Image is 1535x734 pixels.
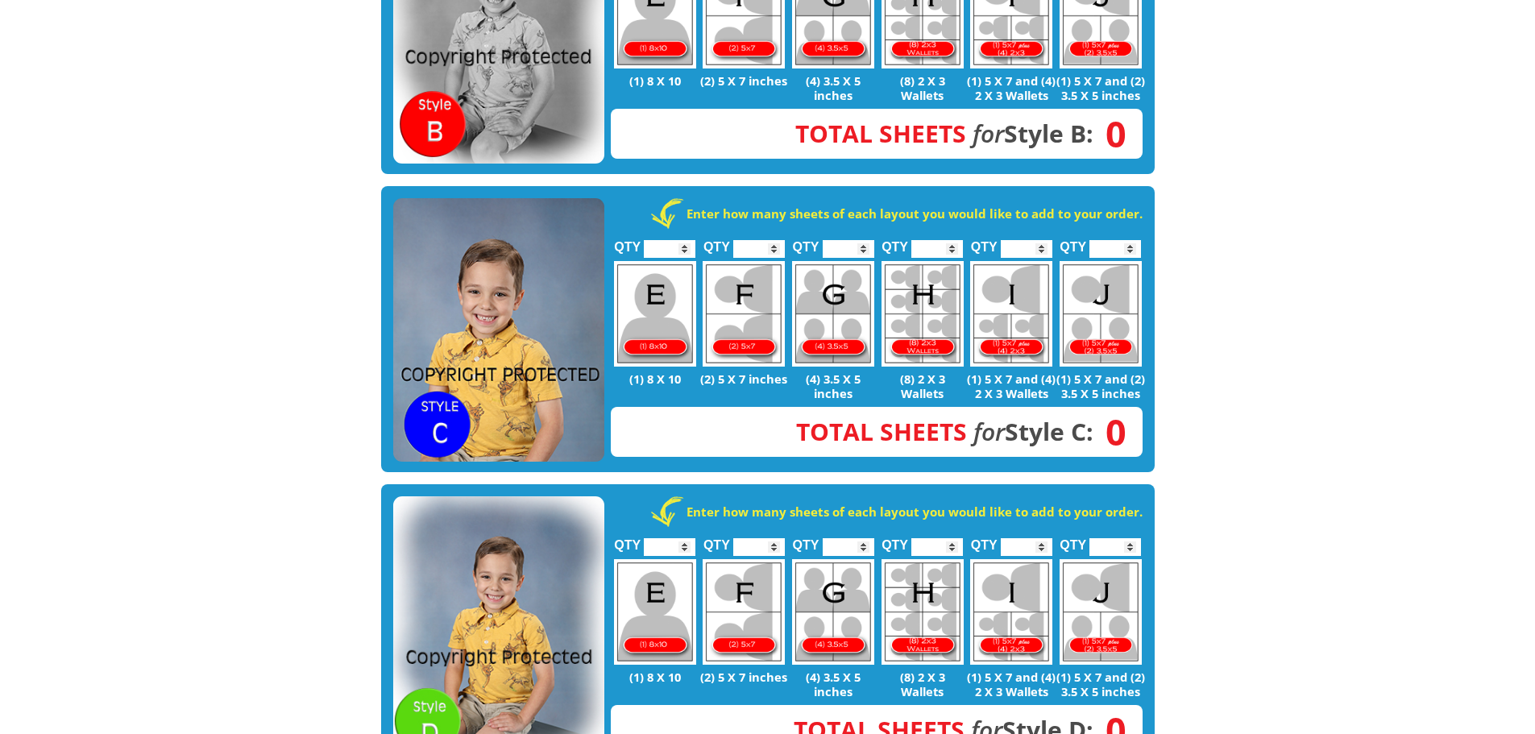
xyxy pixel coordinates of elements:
label: QTY [1060,520,1086,560]
img: I [970,559,1052,665]
p: (4) 3.5 X 5 inches [789,73,878,102]
label: QTY [703,222,730,262]
img: STYLE C [393,198,604,462]
img: F [703,261,785,367]
label: QTY [971,520,998,560]
label: QTY [1060,222,1086,262]
p: (1) 8 X 10 [611,371,700,386]
label: QTY [703,520,730,560]
p: (2) 5 X 7 inches [699,371,789,386]
strong: Style B: [795,117,1093,150]
p: (1) 5 X 7 and (2) 3.5 X 5 inches [1056,670,1146,699]
label: QTY [614,222,641,262]
label: QTY [882,520,908,560]
span: Total Sheets [795,117,966,150]
p: (1) 5 X 7 and (4) 2 X 3 Wallets [967,73,1056,102]
strong: Style C: [796,415,1093,448]
img: J [1060,261,1142,367]
img: H [882,261,964,367]
p: (4) 3.5 X 5 inches [789,371,878,400]
p: (1) 8 X 10 [611,73,700,88]
img: G [792,261,874,367]
p: (8) 2 X 3 Wallets [877,371,967,400]
label: QTY [882,222,908,262]
img: F [703,559,785,665]
label: QTY [614,520,641,560]
p: (2) 5 X 7 inches [699,670,789,684]
p: (1) 8 X 10 [611,670,700,684]
strong: Enter how many sheets of each layout you would like to add to your order. [687,504,1143,520]
img: E [614,559,696,665]
p: (1) 5 X 7 and (2) 3.5 X 5 inches [1056,371,1146,400]
p: (4) 3.5 X 5 inches [789,670,878,699]
p: (2) 5 X 7 inches [699,73,789,88]
p: (8) 2 X 3 Wallets [877,73,967,102]
label: QTY [793,222,819,262]
em: for [973,415,1005,448]
img: H [882,559,964,665]
p: (8) 2 X 3 Wallets [877,670,967,699]
label: QTY [971,222,998,262]
img: E [614,261,696,367]
p: (1) 5 X 7 and (4) 2 X 3 Wallets [967,371,1056,400]
span: 0 [1093,125,1126,143]
img: J [1060,559,1142,665]
img: I [970,261,1052,367]
label: QTY [793,520,819,560]
img: G [792,559,874,665]
span: 0 [1093,423,1126,441]
p: (1) 5 X 7 and (2) 3.5 X 5 inches [1056,73,1146,102]
strong: Enter how many sheets of each layout you would like to add to your order. [687,205,1143,222]
span: Total Sheets [796,415,967,448]
p: (1) 5 X 7 and (4) 2 X 3 Wallets [967,670,1056,699]
em: for [973,117,1004,150]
